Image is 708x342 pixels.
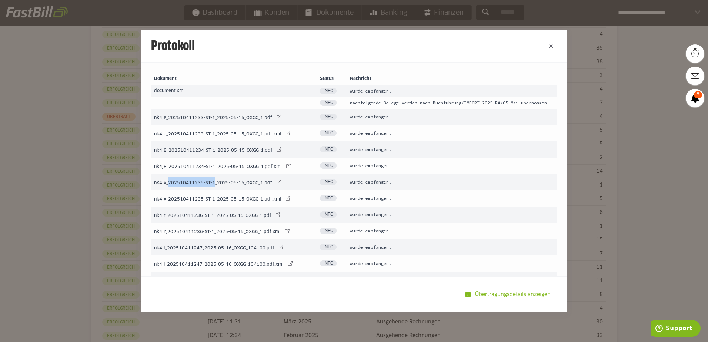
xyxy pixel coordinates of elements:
td: wurde empfangen! [347,158,557,174]
span: nk4il_202510411247_2025-05-16_OXGG_104100.pdf.xml [154,262,284,267]
sl-icon-button: nk4ir_202510411236-ST-1_2025-05-15_OXGG_1.pdf [273,209,283,220]
span: nk4je_202510411233-ST-1_2025-05-15_OXGG_1.pdf [154,116,272,120]
span: nk4ir_202510411236-ST-1_2025-05-15_OXGG_1.pdf.xml [154,230,281,234]
span: nk4j8_202510411234-ST-1_2025-05-15_OXGG_1.pdf [154,148,273,153]
span: Info [320,114,337,120]
sl-icon-button: nk4il_202510411247_2025-05-16_OXGG_104100.pdf [276,242,286,252]
td: wurde empfangen! [347,125,557,141]
th: Dokument [151,73,317,85]
td: wurde empfangen! [347,239,557,255]
td: wurde empfangen! [347,272,557,288]
sl-button: Übertragungsdetails anzeigen [461,287,557,302]
span: Info [320,211,337,218]
span: nk4je_202510411233-ST-1_2025-05-15_OXGG_1.pdf.xml [154,132,281,137]
td: wurde empfangen! [347,174,557,190]
span: Info [320,162,337,169]
span: Info [320,228,337,234]
sl-icon-button: nk4je_202510411233-ST-1_2025-05-15_OXGG_1.pdf.xml [283,128,293,138]
td: wurde empfangen! [347,255,557,272]
span: Info [320,179,337,185]
span: nk4il_202510411247_2025-05-16_OXGG_104100.pdf [154,246,274,251]
span: document.xml [154,89,185,93]
td: wurde empfangen! [347,207,557,223]
td: wurde empfangen! [347,190,557,207]
span: nk4ix_202510411235-ST-1_2025-05-15_OXGG_1.pdf.xml [154,197,281,202]
td: wurde empfangen! [347,85,557,97]
span: Info [320,88,337,94]
sl-icon-button: nk4j8_202510411234-ST-1_2025-05-15_OXGG_1.pdf.xml [283,161,294,171]
span: nk4j8_202510411234-ST-1_2025-05-15_OXGG_1.pdf.xml [154,165,282,169]
span: nk4ix_202510411235-ST-1_2025-05-15_OXGG_1.pdf [154,181,272,185]
iframe: Öffnet ein Widget, in dem Sie weitere Informationen finden [651,320,701,338]
sl-icon-button: nk4ix_202510411235-ST-1_2025-05-15_OXGG_1.pdf.xml [283,193,293,204]
span: Info [320,244,337,250]
td: wurde empfangen! [347,141,557,158]
sl-icon-button: nk4ix_202510411235-ST-1_2025-05-15_OXGG_1.pdf [274,177,284,187]
sl-icon-button: nk4ii_202510411246_2025-05-15_OXGG_104100.pdf [276,275,286,285]
span: Info [320,260,337,266]
span: 8 [694,91,702,98]
td: wurde empfangen! [347,109,557,125]
span: Info [320,100,337,106]
th: Nachricht [347,73,557,85]
span: Info [320,130,337,136]
span: Info [320,195,337,201]
td: nachfolgende Belege werden nach Buchführung/IMPORT 2025 RA/05 Mai übernommen! [347,97,557,109]
sl-icon-button: nk4il_202510411247_2025-05-16_OXGG_104100.pdf.xml [285,258,295,269]
a: 8 [686,89,704,107]
sl-icon-button: nk4ir_202510411236-ST-1_2025-05-15_OXGG_1.pdf.xml [282,226,293,236]
span: Info [320,146,337,152]
sl-icon-button: nk4je_202510411233-ST-1_2025-05-15_OXGG_1.pdf [274,112,284,122]
th: Status [317,73,347,85]
td: wurde empfangen! [347,223,557,239]
sl-icon-button: nk4j8_202510411234-ST-1_2025-05-15_OXGG_1.pdf [274,144,284,155]
span: nk4ir_202510411236-ST-1_2025-05-15_OXGG_1.pdf [154,214,271,218]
